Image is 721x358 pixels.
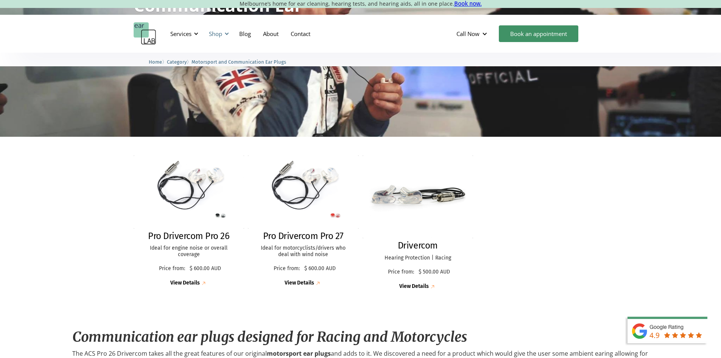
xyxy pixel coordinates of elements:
[248,155,359,229] img: Pro Drivercom Pro 27
[285,280,314,286] div: View Details
[398,240,438,251] h2: Drivercom
[385,269,417,275] p: Price from:
[363,155,473,291] a: DrivercomDrivercomHearing Protection | RacingPrice from:$ 500.00 AUDView Details
[149,58,162,65] a: Home
[233,23,257,45] a: Blog
[166,22,201,45] div: Services
[167,58,192,66] li: 〉
[134,155,244,229] img: Pro Drivercom Pro 26
[148,231,229,242] h2: Pro Drivercom Pro 26
[167,58,187,65] a: Category
[190,266,221,272] p: $ 600.00 AUD
[192,59,286,65] span: Motorsport and Communication Ear Plugs
[363,155,473,238] img: Drivercom
[499,25,578,42] a: Book an appointment
[170,280,200,286] div: View Details
[170,30,192,38] div: Services
[399,283,429,290] div: View Details
[257,23,285,45] a: About
[209,30,222,38] div: Shop
[204,22,231,45] div: Shop
[134,22,156,45] a: home
[149,59,162,65] span: Home
[285,23,316,45] a: Contact
[192,58,286,65] a: Motorsport and Communication Ear Plugs
[304,266,336,272] p: $ 600.00 AUD
[450,22,495,45] div: Call Now
[267,349,331,358] strong: motorsport ear plugs
[271,266,302,272] p: Price from:
[167,59,187,65] span: Category
[149,58,167,66] li: 〉
[419,269,450,275] p: $ 500.00 AUD
[156,266,188,272] p: Price from:
[72,328,467,345] em: Communication ear plugs designed for Racing and Motorcycles
[370,255,466,261] p: Hearing Protection | Racing
[141,245,237,258] p: Ideal for engine noise or overall coverage
[255,245,351,258] p: Ideal for motorcyclists/drivers who deal with wind noise
[456,30,480,38] div: Call Now
[248,155,359,287] a: Pro Drivercom Pro 27Pro Drivercom Pro 27Ideal for motorcyclists/drivers who deal with wind noiseP...
[263,231,344,242] h2: Pro Drivercom Pro 27
[134,155,244,287] a: Pro Drivercom Pro 26Pro Drivercom Pro 26Ideal for engine noise or overall coveragePrice from:$ 60...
